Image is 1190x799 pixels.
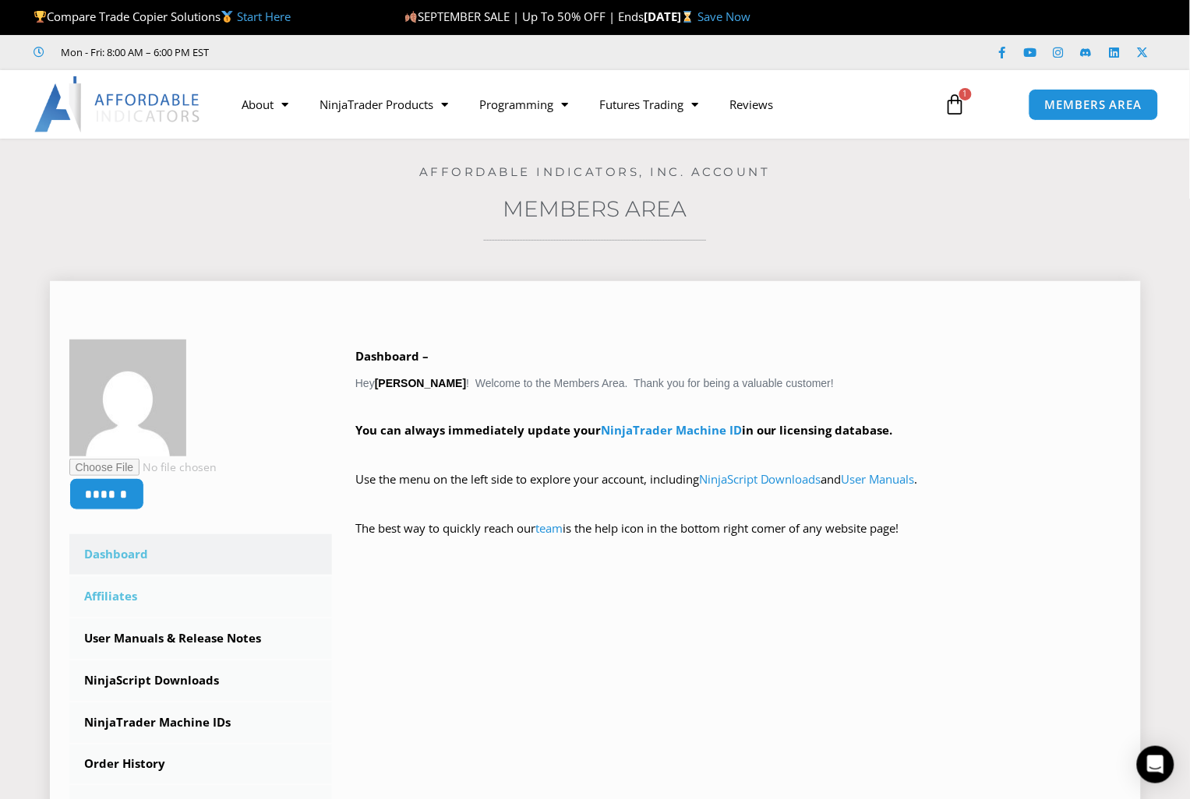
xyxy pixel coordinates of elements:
a: NinjaScript Downloads [699,471,821,487]
strong: [DATE] [644,9,697,24]
p: Use the menu on the left side to explore your account, including and . [355,469,1121,512]
img: 🥇 [221,11,233,23]
img: ⌛ [682,11,694,23]
nav: Menu [226,86,928,122]
a: Save Now [697,9,750,24]
a: MEMBERS AREA [1029,89,1159,121]
a: Order History [69,744,333,785]
a: NinjaScript Downloads [69,660,333,701]
a: Members Area [503,195,687,222]
a: 1 [921,82,990,127]
a: Dashboard [69,534,333,575]
span: Compare Trade Copier Solutions [34,9,291,24]
a: Futures Trading [584,86,714,122]
p: The best way to quickly reach our is the help icon in the bottom right corner of any website page! [355,518,1121,561]
div: Open Intercom Messenger [1137,746,1174,783]
strong: [PERSON_NAME] [375,377,466,389]
img: 306a39d853fe7ca0a83b64c3a9ab38c2617219f6aea081d20322e8e32295346b [69,340,186,456]
a: Start Here [237,9,291,24]
a: User Manuals [842,471,915,487]
a: Reviews [714,86,789,122]
a: team [535,520,563,536]
iframe: Customer reviews powered by Trustpilot [231,44,465,60]
a: User Manuals & Release Notes [69,618,333,659]
a: NinjaTrader Machine ID [601,422,742,438]
a: Programming [464,86,584,122]
span: MEMBERS AREA [1045,99,1142,111]
img: 🏆 [34,11,46,23]
span: 1 [959,88,972,100]
b: Dashboard – [355,348,429,364]
a: NinjaTrader Products [304,86,464,122]
img: 🍂 [405,11,417,23]
span: Mon - Fri: 8:00 AM – 6:00 PM EST [58,43,210,62]
a: NinjaTrader Machine IDs [69,702,333,743]
img: LogoAI | Affordable Indicators – NinjaTrader [34,76,202,132]
a: Affordable Indicators, Inc. Account [419,164,771,179]
strong: You can always immediately update your in our licensing database. [355,422,893,438]
span: SEPTEMBER SALE | Up To 50% OFF | Ends [404,9,644,24]
a: About [226,86,304,122]
a: Affiliates [69,576,333,617]
div: Hey ! Welcome to the Members Area. Thank you for being a valuable customer! [355,346,1121,561]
